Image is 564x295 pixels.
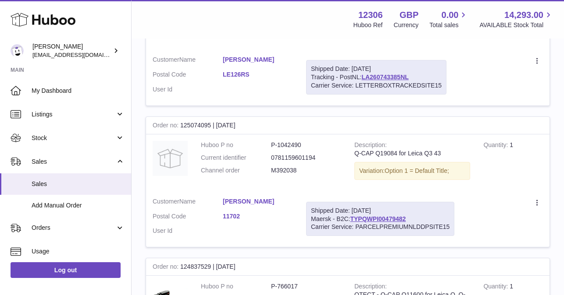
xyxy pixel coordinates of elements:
[400,9,418,21] strong: GBP
[201,282,271,291] dt: Huboo P no
[11,262,121,278] a: Log out
[354,162,470,180] div: Variation:
[442,9,459,21] span: 0.00
[350,215,406,222] a: TYPQWPI00479482
[153,212,223,223] dt: Postal Code
[311,207,450,215] div: Shipped Date: [DATE]
[153,198,179,205] span: Customer
[354,141,387,151] strong: Description
[223,56,293,64] a: [PERSON_NAME]
[32,51,129,58] span: [EMAIL_ADDRESS][DOMAIN_NAME]
[311,223,450,231] div: Carrier Service: PARCELPREMIUMNLDDPSITE15
[271,166,341,175] dd: M392038
[353,21,383,29] div: Huboo Ref
[153,263,180,272] strong: Order no
[483,141,510,151] strong: Quantity
[153,227,223,235] dt: User Id
[32,42,111,59] div: [PERSON_NAME]
[311,65,442,73] div: Shipped Date: [DATE]
[385,167,449,174] span: Option 1 = Default Title;
[153,122,180,131] strong: Order no
[32,87,125,95] span: My Dashboard
[153,56,179,63] span: Customer
[223,212,293,221] a: 11702
[483,283,510,292] strong: Quantity
[479,21,553,29] span: AVAILABLE Stock Total
[201,141,271,149] dt: Huboo P no
[32,224,115,232] span: Orders
[429,9,468,29] a: 0.00 Total sales
[429,21,468,29] span: Total sales
[153,70,223,81] dt: Postal Code
[32,180,125,188] span: Sales
[32,134,115,142] span: Stock
[306,60,446,95] div: Tracking - PostNL:
[153,56,223,66] dt: Name
[223,70,293,79] a: LE126RS
[479,9,553,29] a: 14,293.00 AVAILABLE Stock Total
[32,158,115,166] span: Sales
[394,21,419,29] div: Currency
[358,9,383,21] strong: 12306
[477,134,550,191] td: 1
[201,154,271,162] dt: Current identifier
[311,81,442,90] div: Carrier Service: LETTERBOXTRACKEDSITE15
[32,110,115,119] span: Listings
[146,117,550,134] div: 125074095 | [DATE]
[354,283,387,292] strong: Description
[354,149,470,158] div: Q-CAP Q19084 for Leica Q3 43
[32,201,125,210] span: Add Manual Order
[201,166,271,175] dt: Channel order
[271,141,341,149] dd: P-1042490
[11,44,24,57] img: hello@otect.co
[306,202,454,236] div: Maersk - B2C:
[153,141,188,176] img: no-photo.jpg
[32,247,125,256] span: Usage
[153,85,223,94] dt: User Id
[153,197,223,208] dt: Name
[271,154,341,162] dd: 0781159601194
[361,74,408,81] a: LA260743385NL
[146,258,550,276] div: 124837529 | [DATE]
[223,197,293,206] a: [PERSON_NAME]
[504,9,543,21] span: 14,293.00
[271,282,341,291] dd: P-766017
